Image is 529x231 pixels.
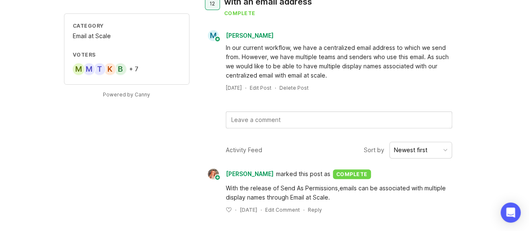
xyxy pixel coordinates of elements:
[73,31,181,41] div: Email at Scale
[102,90,151,99] a: Powered by Canny
[265,206,300,213] div: Edit Comment
[224,10,459,17] div: complete
[226,84,242,91] a: [DATE]
[203,169,276,179] a: Bronwen W[PERSON_NAME]
[214,36,220,42] img: member badge
[261,206,262,213] div: ·
[103,62,117,76] div: K
[250,84,271,91] div: Edit Post
[214,174,220,181] img: member badge
[114,62,127,76] div: B
[364,145,384,155] span: Sort by
[240,207,257,213] time: [DATE]
[203,30,280,41] a: M[PERSON_NAME]
[308,206,322,213] div: Reply
[333,169,371,179] div: complete
[226,43,452,80] div: In our current workflow, we have a centralized email address to which we send from. However, we h...
[226,145,262,155] div: Activity Feed
[208,30,219,41] div: M
[394,145,427,155] div: Newest first
[275,84,276,91] div: ·
[73,51,181,58] div: Voters
[205,169,221,179] img: Bronwen W
[226,184,452,202] div: With the release of Send As Permissions,emails can be associated with multiple display names thro...
[82,62,96,76] div: M
[279,84,309,91] div: Delete Post
[235,206,236,213] div: ·
[245,84,246,91] div: ·
[226,32,273,39] span: [PERSON_NAME]
[226,169,273,179] span: [PERSON_NAME]
[303,206,304,213] div: ·
[501,202,521,223] div: Open Intercom Messenger
[226,85,242,91] time: [DATE]
[93,62,106,76] div: T
[72,62,85,76] div: M
[129,66,138,72] div: + 7
[73,22,181,29] div: Category
[276,169,330,179] span: marked this post as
